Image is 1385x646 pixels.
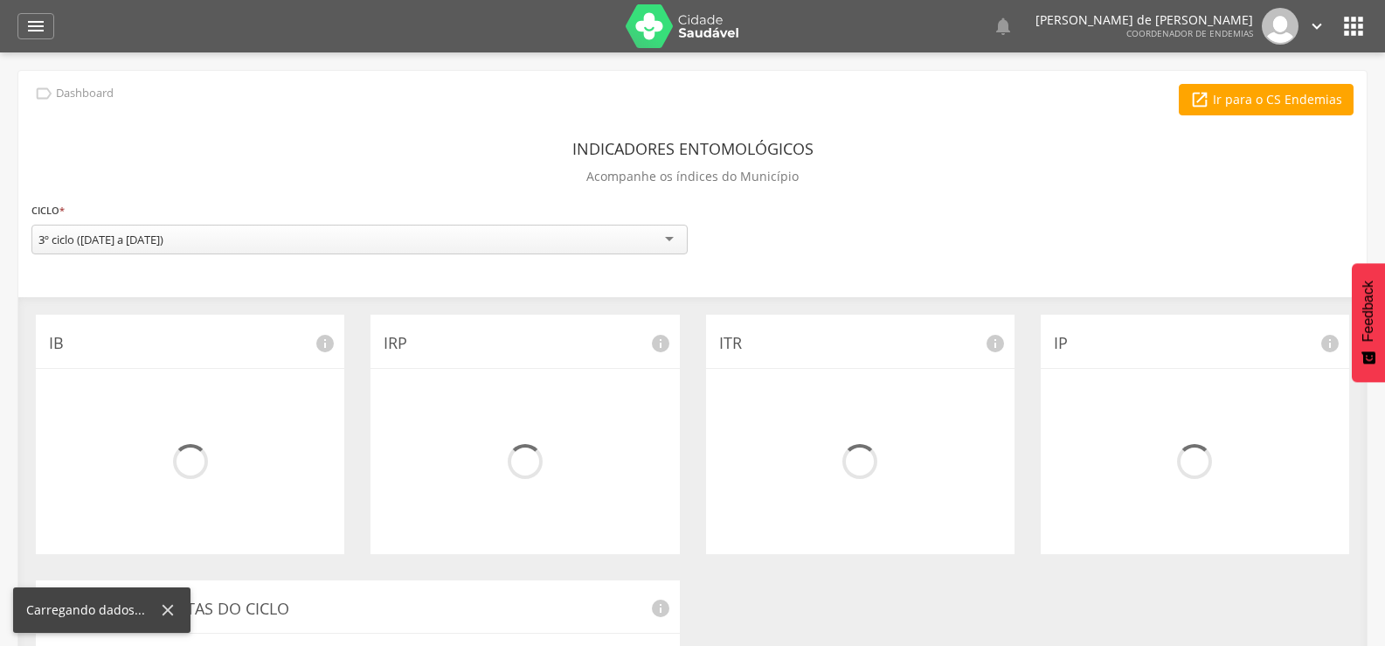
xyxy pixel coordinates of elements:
[650,598,671,619] i: info
[1307,8,1326,45] a: 
[49,598,667,621] p: Histórico de Visitas do Ciclo
[1340,12,1368,40] i: 
[650,333,671,354] i: info
[1307,17,1326,36] i: 
[56,87,114,101] p: Dashboard
[49,332,331,355] p: IB
[586,164,799,189] p: Acompanhe os índices do Município
[1319,333,1340,354] i: info
[719,332,1001,355] p: ITR
[1126,27,1253,39] span: Coordenador de Endemias
[1352,263,1385,382] button: Feedback - Mostrar pesquisa
[1361,281,1376,342] span: Feedback
[985,333,1006,354] i: info
[38,232,163,247] div: 3º ciclo ([DATE] a [DATE])
[1179,84,1354,115] a: Ir para o CS Endemias
[384,332,666,355] p: IRP
[315,333,336,354] i: info
[1035,14,1253,26] p: [PERSON_NAME] de [PERSON_NAME]
[34,84,53,103] i: 
[572,133,814,164] header: Indicadores Entomológicos
[993,16,1014,37] i: 
[17,13,54,39] a: 
[1054,332,1336,355] p: IP
[993,8,1014,45] a: 
[1190,90,1209,109] i: 
[26,601,158,619] div: Carregando dados...
[31,201,65,220] label: Ciclo
[25,16,46,37] i: 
